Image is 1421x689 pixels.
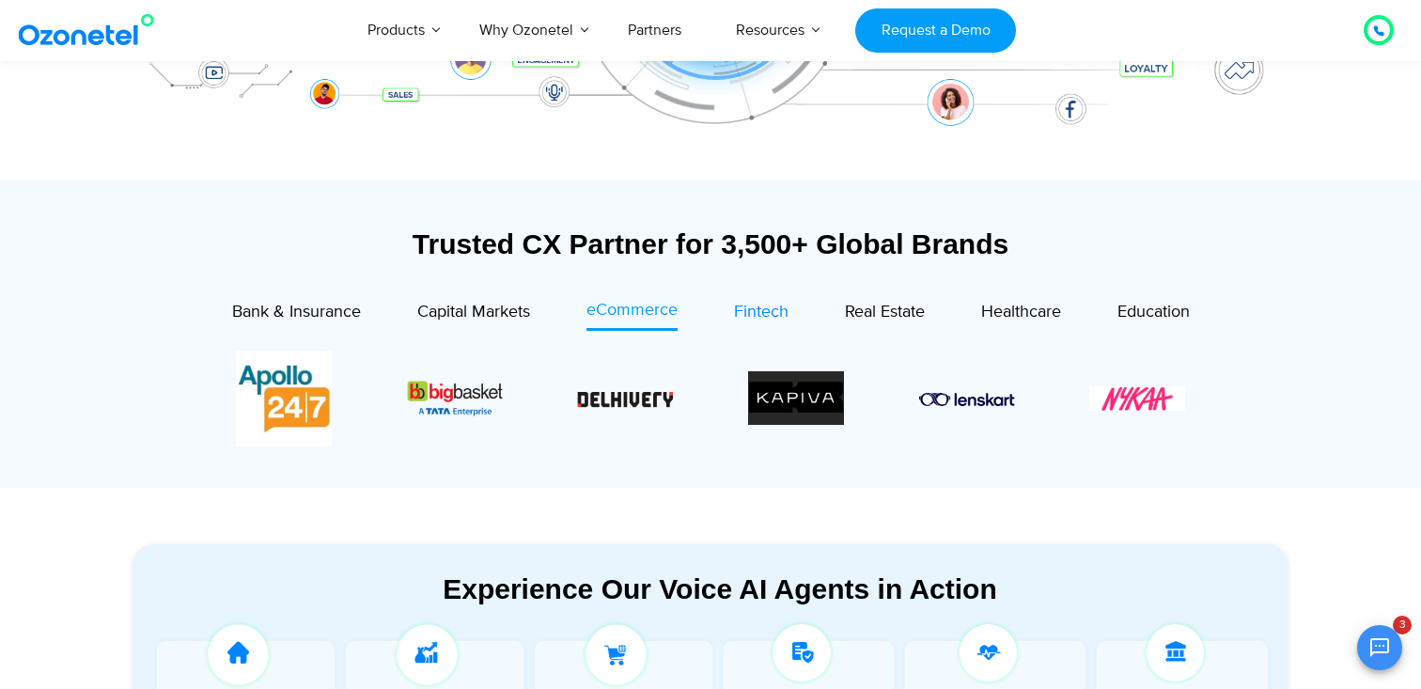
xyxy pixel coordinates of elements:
div: Experience Our Voice AI Agents in Action [151,572,1288,605]
span: Healthcare [981,302,1061,322]
span: Education [1117,302,1190,322]
a: Bank & Insurance [232,298,361,331]
div: Image Carousel [236,351,1185,446]
a: Real Estate [845,298,925,331]
a: Request a Demo [855,8,1016,53]
span: Bank & Insurance [232,302,361,322]
a: Capital Markets [417,298,530,331]
a: eCommerce [586,298,678,331]
span: 3 [1393,616,1412,634]
a: Education [1117,298,1190,331]
div: Trusted CX Partner for 3,500+ Global Brands [133,227,1288,260]
span: Capital Markets [417,302,530,322]
a: Fintech [734,298,789,331]
a: Healthcare [981,298,1061,331]
span: eCommerce [586,300,678,321]
span: Real Estate [845,302,925,322]
button: Open chat [1357,625,1402,670]
span: Fintech [734,302,789,322]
